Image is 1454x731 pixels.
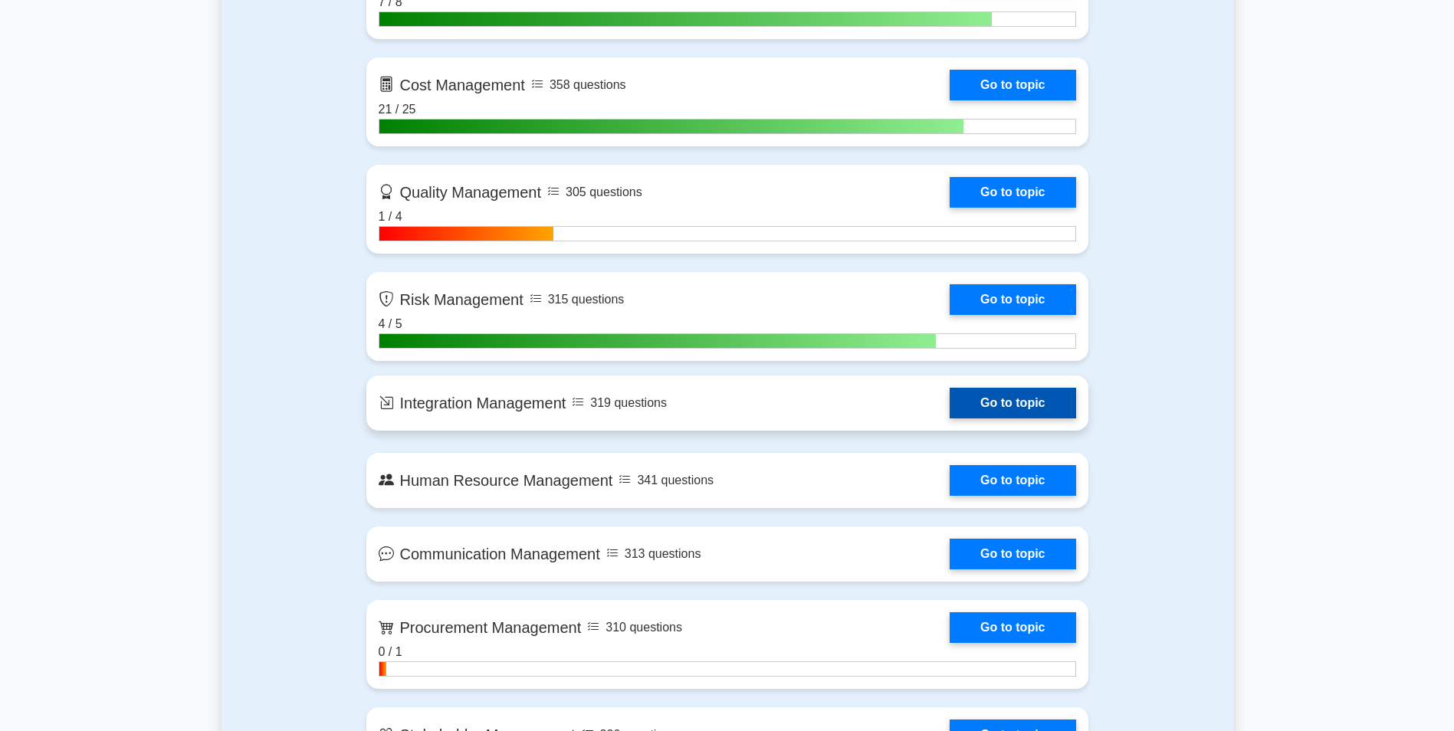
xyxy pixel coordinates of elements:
[950,177,1075,208] a: Go to topic
[950,612,1075,643] a: Go to topic
[950,70,1075,100] a: Go to topic
[950,465,1075,496] a: Go to topic
[950,539,1075,569] a: Go to topic
[950,388,1075,418] a: Go to topic
[950,284,1075,315] a: Go to topic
